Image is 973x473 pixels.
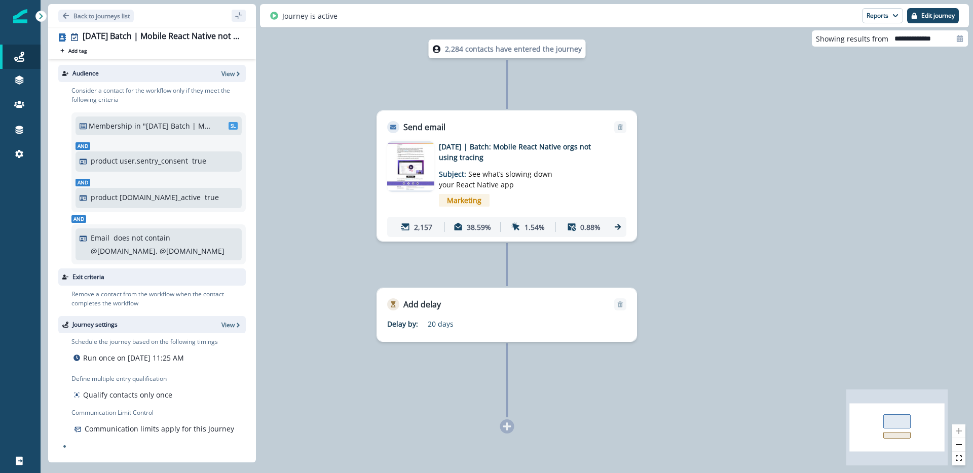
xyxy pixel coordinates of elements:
[229,122,238,130] span: SL
[13,9,27,23] img: Inflection
[71,290,246,308] p: Remove a contact from the workflow when the contact completes the workflow
[387,143,434,190] img: email asset unavailable
[72,69,99,78] p: Audience
[377,110,637,242] div: Send emailRemoveemail asset unavailable[DATE] | Batch: Mobile React Native orgs not using tracing...
[72,320,118,329] p: Journey settings
[85,423,234,434] p: Communication limits apply for this Journey
[68,48,87,54] p: Add tag
[71,408,246,417] p: Communication Limit Control
[816,33,888,44] p: Showing results from
[525,222,545,232] p: 1.54%
[921,12,955,19] p: Edit journey
[907,8,959,23] button: Edit journey
[952,452,965,465] button: fit view
[83,31,242,43] div: [DATE] Batch | Mobile React Native not using tracing
[282,11,338,21] p: Journey is active
[91,155,188,166] p: product user.sentry_consent
[71,215,86,223] span: And
[952,438,965,452] button: zoom out
[403,298,441,310] p: Add delay
[91,246,224,256] p: @[DOMAIN_NAME], @[DOMAIN_NAME]
[428,319,554,329] p: 20 days
[58,47,89,55] button: Add tag
[221,321,242,329] button: View
[71,86,246,104] p: Consider a contact for the workflow only if they meet the following criteria
[91,232,109,243] p: Email
[377,288,637,342] div: Add delayRemoveDelay by:20 days
[862,8,903,23] button: Reports
[221,69,242,78] button: View
[205,192,219,203] p: true
[439,163,566,190] p: Subject:
[439,169,552,189] span: See what’s slowing down your React Native app
[83,352,184,363] p: Run once on [DATE] 11:25 AM
[89,121,132,131] p: Membership
[71,337,218,346] p: Schedule the journey based on the following timings
[114,232,170,243] p: does not contain
[410,40,605,58] div: 2,284 contacts have entered the journey
[439,141,601,163] p: [DATE] | Batch: Mobile React Native orgs not using tracing
[72,272,104,282] p: Exit criteria
[58,10,134,22] button: Go back
[192,155,206,166] p: true
[387,319,428,329] p: Delay by:
[83,389,172,400] p: Qualify contacts only once
[221,321,235,329] p: View
[134,121,141,131] p: in
[71,374,174,383] p: Define multiple entry qualification
[580,222,601,232] p: 0.88%
[445,44,582,54] p: 2,284 contacts have entered the journey
[76,142,90,150] span: And
[73,12,130,20] p: Back to journeys list
[76,179,90,186] span: And
[143,121,211,131] p: "[DATE] Batch | Mobile React Native not using tracing"
[91,192,201,203] p: product [DOMAIN_NAME]_active
[414,222,432,232] p: 2,157
[221,69,235,78] p: View
[232,10,246,22] button: sidebar collapse toggle
[439,194,490,207] span: Marketing
[403,121,445,133] p: Send email
[467,222,491,232] p: 38.59%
